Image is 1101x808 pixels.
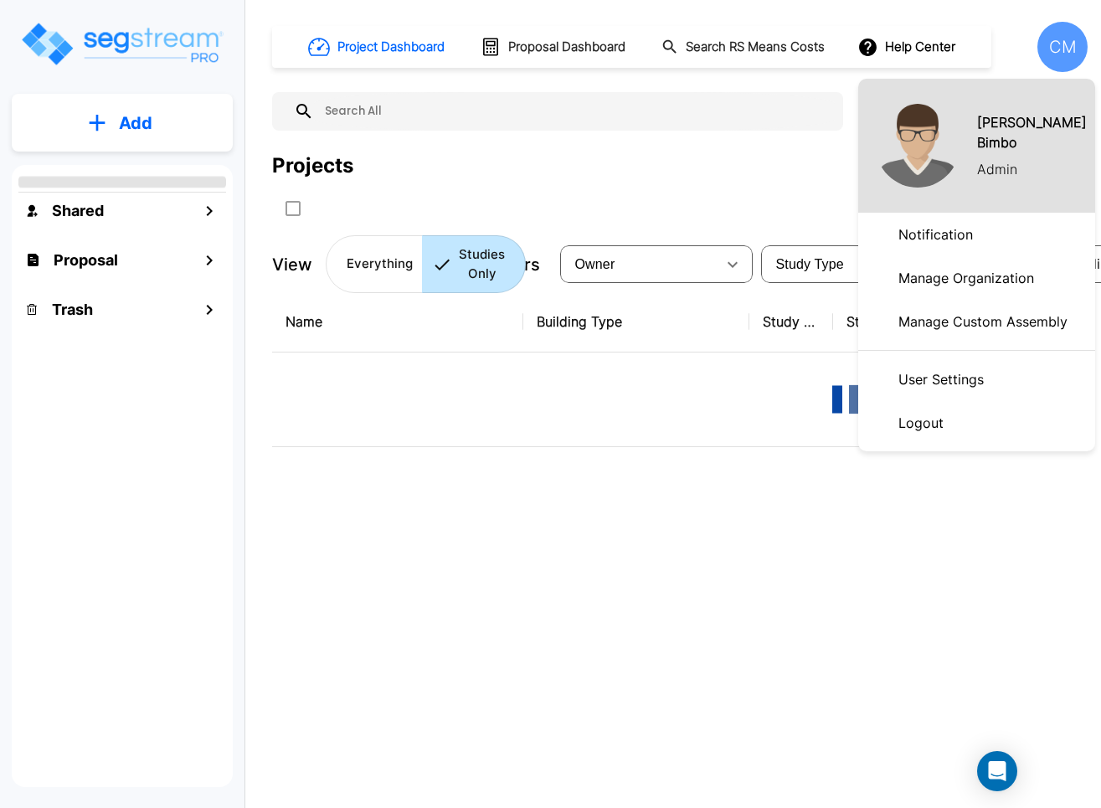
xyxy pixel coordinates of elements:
p: Manage Organization [892,261,1041,295]
img: Cherry Mae Bimbo [876,104,960,188]
p: Logout [892,406,950,440]
p: Notification [892,218,980,251]
p: Admin [977,159,1017,179]
p: User Settings [892,363,990,396]
div: Open Intercom Messenger [977,751,1017,791]
h1: [PERSON_NAME] Bimbo [977,112,1096,152]
p: Manage Custom Assembly [892,305,1074,338]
